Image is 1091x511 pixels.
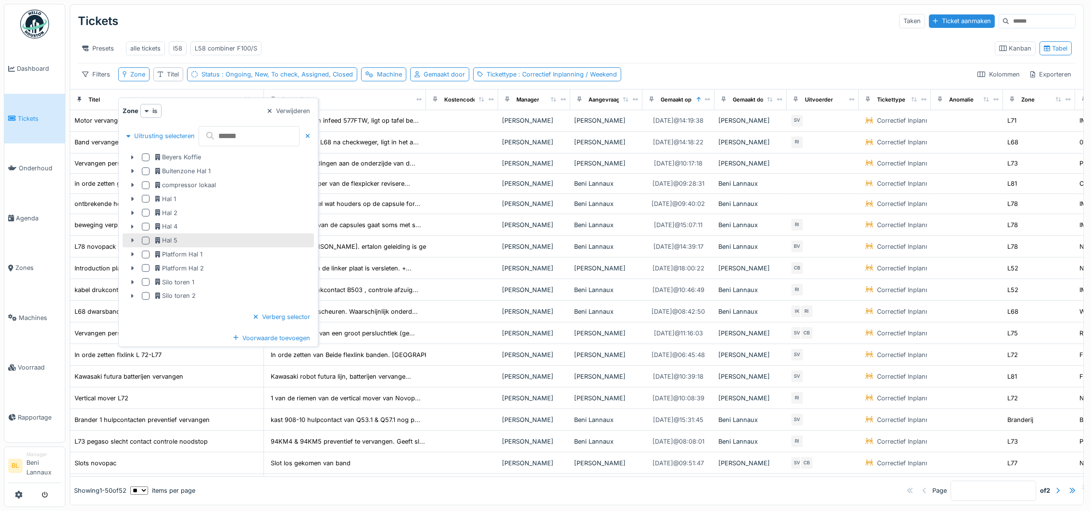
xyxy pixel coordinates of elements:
div: [DATE] @ 15:31:45 [653,415,704,424]
div: Beni Lannaux [574,437,639,446]
div: [PERSON_NAME] [502,415,566,424]
span: : Ongoing, New, To check, Assigned, Closed [220,71,353,78]
div: Kawasaki futura batterijen vervangen [75,372,183,381]
div: Beni Lannaux [718,437,783,446]
div: Uitvoerder [805,96,833,104]
div: [PERSON_NAME] [574,116,639,125]
div: Correctief Inplanning / Weekend [877,459,972,468]
div: Beni Lannaux [718,179,783,188]
div: Tickettype [877,96,905,104]
div: Manager [516,96,539,104]
div: IK [790,305,804,318]
div: Brander 1 hulpcontacten preventief vervangen [75,415,210,424]
div: SV [790,326,804,340]
div: Exporteren [1026,67,1076,81]
div: Beni Lannaux [574,285,639,294]
span: Zones [15,263,61,272]
div: [PERSON_NAME] [502,329,566,338]
div: SV [790,413,804,426]
div: Beni Lannaux [718,199,783,208]
div: compressor lokaal [155,180,216,190]
div: Verwijderen [263,104,314,117]
div: De stangkop van de linker plaat is versleten. +... [271,264,412,273]
div: 1 van de riemen van de vertical mover van Novop... [271,394,421,403]
div: L73 pegaso slecht contact controle noodstop [75,437,208,446]
div: Anomalie [949,96,974,104]
div: RI [790,434,804,448]
div: Branderij [1007,415,1033,424]
div: CB [800,326,814,340]
div: Correctief Inplanning / Weekend [877,138,972,147]
div: kabel drukcontact is beschadigd [75,285,170,294]
div: [DATE] @ 11:16:03 [654,329,703,338]
div: Presets [78,41,118,55]
div: Beni Lannaux [718,307,783,316]
div: Correctief Inplanning / Weekend [877,307,972,316]
div: Beni Lannaux [574,179,639,188]
div: [DATE] @ 06:45:48 [652,350,705,359]
div: Motor vervangen infeed 577FTW, ligt op tafel be... [271,116,419,125]
div: [PERSON_NAME] [502,372,566,381]
div: Band vervangen L68 na checkweger [75,138,181,147]
div: Silo toren 2 [155,291,196,300]
div: L81 [1007,372,1017,381]
div: [PERSON_NAME] [574,372,639,381]
div: Titel [88,96,100,104]
div: [PERSON_NAME] [502,437,566,446]
div: [DATE] @ 10:39:18 [653,372,704,381]
div: Correctief Inplanning / Weekend [877,329,972,338]
div: [DATE] @ 14:39:17 [653,242,703,251]
div: L71 [1007,116,1016,125]
div: [DATE] @ 14:19:38 [653,116,704,125]
div: Vervangen persluchtleidingen Pegaso L73 [75,159,198,168]
strong: is [152,106,157,115]
div: In orde zetten flxlink L 72-L77 [75,350,162,359]
div: Beni Lannaux [718,242,783,251]
div: L68 dwarsband na checkweger [75,307,166,316]
div: [PERSON_NAME] [502,350,566,359]
div: L72 [1007,350,1018,359]
div: [PERSON_NAME] [502,199,566,208]
div: [PERSON_NAME] [502,220,566,230]
div: Vertical mover L72 [75,394,128,403]
div: L72 [1007,394,1018,403]
div: Beyers Koffie [155,153,201,162]
div: RI [790,283,804,296]
div: Correctief Inplanning / Weekend [877,159,972,168]
span: Agenda [16,214,61,223]
div: Hal 5 [155,236,177,245]
div: Alle persluchtleidingen aan de onderzijde van d... [271,159,415,168]
div: In orde zetten van Beide flexlink banden. [GEOGRAPHIC_DATA]... [271,350,462,359]
div: CB [800,456,814,470]
div: ontbrekende houders formaatlat c-900 [75,199,189,208]
span: Machines [19,313,61,322]
div: Er ontbreken heel wat houders op de capsule for... [271,199,420,208]
div: [DATE] @ 14:18:22 [653,138,704,147]
div: De kabel van drukcontact B503 , controle afzuig... [271,285,418,294]
div: Correctief Inplanning / Weekend [877,437,972,446]
div: alu steun is [PERSON_NAME]. ertalon geleiding is gedem... [271,242,444,251]
div: [DATE] @ 09:28:31 [652,179,704,188]
div: De verplaatsing van de capsules gaat soms met s... [271,220,421,230]
div: Correctief Inplanning / Weekend [877,415,972,424]
span: Voorraad [18,363,61,372]
div: Motor vervangen infeed 577FTB [75,116,169,125]
div: Status [201,70,353,79]
div: L58 combiner F100/S [195,44,257,53]
div: [PERSON_NAME] [502,242,566,251]
div: [PERSON_NAME] [502,285,566,294]
div: RI [790,391,804,405]
div: [PERSON_NAME] [718,116,783,125]
div: Gemaakt door [733,96,769,104]
div: Tabel [1044,44,1067,53]
div: [PERSON_NAME] [574,394,639,403]
span: : Correctief Inplanning / Weekend [516,71,617,78]
div: [PERSON_NAME] [574,350,639,359]
div: Hal 2 [155,208,177,217]
div: [DATE] @ 09:51:47 [653,459,704,468]
div: [PERSON_NAME] [502,179,566,188]
div: De versleten grijper van de flexpicker revisere... [271,179,410,188]
div: 94KM4 & 94KM5 preventief te vervangen. Geeft sl... [271,437,425,446]
img: Badge_color-CXgf-gQk.svg [20,10,49,38]
div: in orde zetten grijper flexpicker corti [75,179,181,188]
